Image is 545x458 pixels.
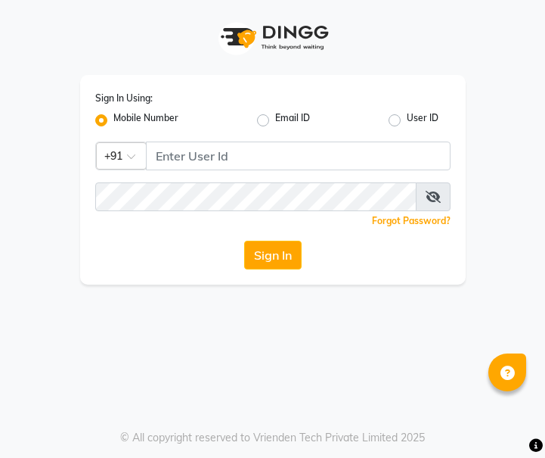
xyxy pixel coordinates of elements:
[95,182,416,211] input: Username
[482,397,530,443] iframe: chat widget
[95,92,153,105] label: Sign In Using:
[372,215,451,226] a: Forgot Password?
[407,111,438,129] label: User ID
[275,111,310,129] label: Email ID
[113,111,178,129] label: Mobile Number
[212,15,333,60] img: logo1.svg
[146,142,451,170] input: Username
[244,241,302,270] button: Sign In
